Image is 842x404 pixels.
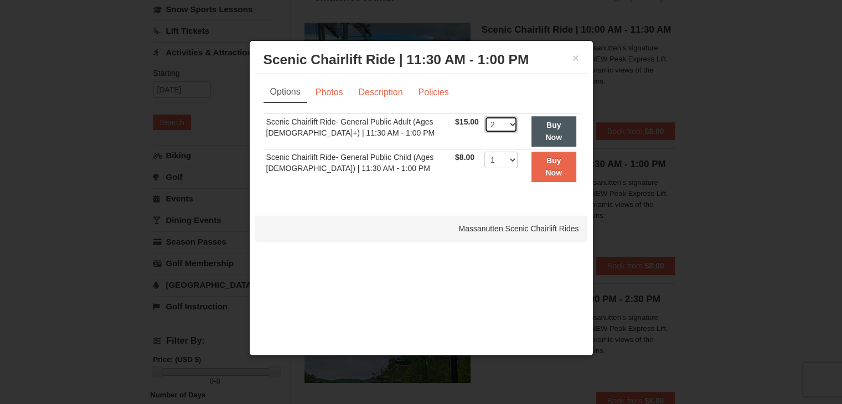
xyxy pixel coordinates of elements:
[255,215,587,242] div: Massanutten Scenic Chairlift Rides
[351,82,410,103] a: Description
[572,53,579,64] button: ×
[455,153,474,162] span: $8.00
[264,149,452,184] td: Scenic Chairlift Ride- General Public Child (Ages [DEMOGRAPHIC_DATA]) | 11:30 AM - 1:00 PM
[264,82,307,103] a: Options
[308,82,350,103] a: Photos
[531,116,576,147] button: Buy Now
[545,156,562,177] strong: Buy Now
[545,121,562,142] strong: Buy Now
[411,82,456,103] a: Policies
[455,117,479,126] span: $15.00
[264,114,452,149] td: Scenic Chairlift Ride- General Public Adult (Ages [DEMOGRAPHIC_DATA]+) | 11:30 AM - 1:00 PM
[264,51,579,68] h3: Scenic Chairlift Ride | 11:30 AM - 1:00 PM
[531,152,576,182] button: Buy Now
